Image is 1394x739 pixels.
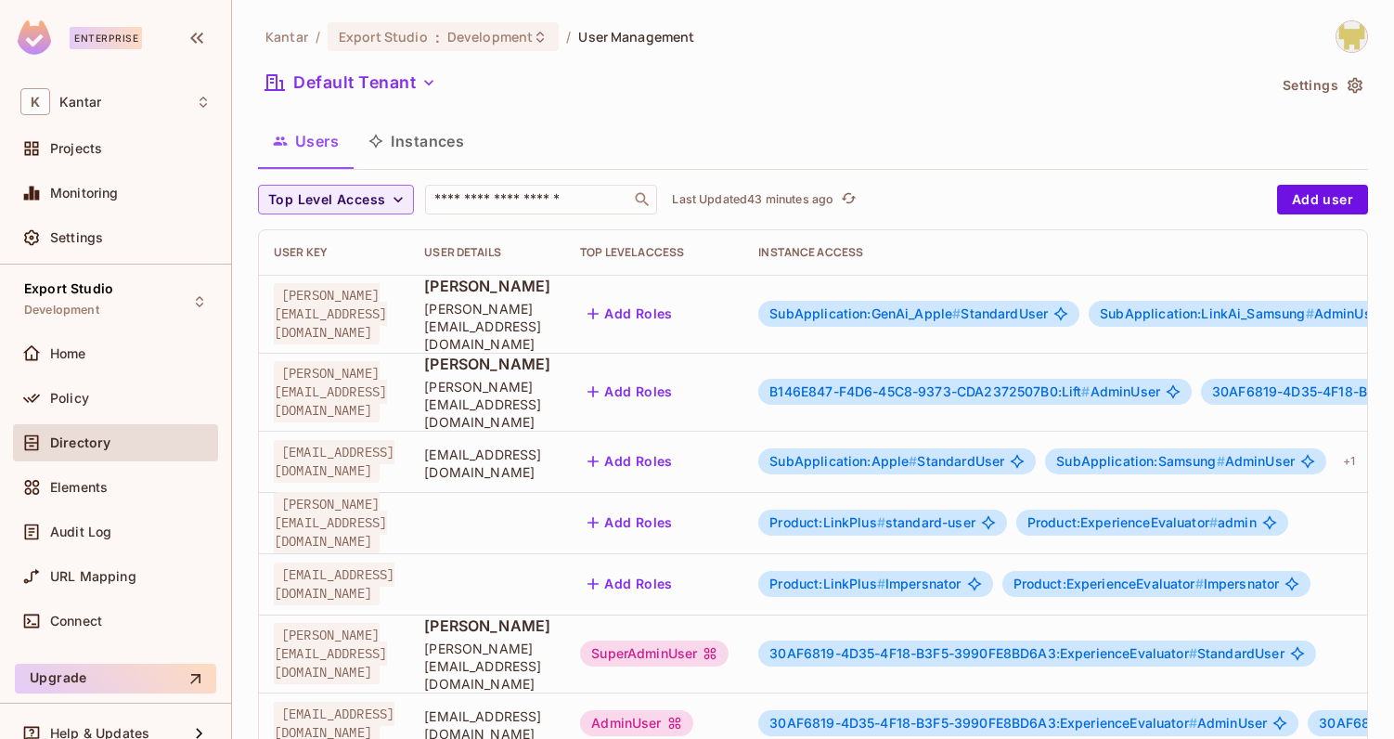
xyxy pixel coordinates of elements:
span: AdminUser [1100,306,1384,321]
span: [EMAIL_ADDRESS][DOMAIN_NAME] [274,440,394,483]
span: User Management [578,28,694,45]
div: + 1 [1336,447,1362,476]
button: Instances [354,118,479,164]
button: Upgrade [15,664,216,694]
span: [PERSON_NAME] [424,276,550,296]
span: [EMAIL_ADDRESS][DOMAIN_NAME] [424,446,550,481]
span: Directory [50,435,110,450]
span: Click to refresh data [833,188,859,211]
span: AdminUser [769,716,1267,731]
li: / [566,28,571,45]
span: 30AF6819-4D35-4F18-B3F5-3990FE8BD6A3:ExperienceEvaluator [769,715,1197,731]
span: : [434,30,441,45]
span: StandardUser [769,306,1048,321]
button: Top Level Access [258,185,414,214]
span: # [1217,453,1225,469]
span: SubApplication:LinkAi_Samsung [1100,305,1314,321]
span: Audit Log [50,525,111,539]
img: SReyMgAAAABJRU5ErkJggg== [18,20,51,55]
span: Projects [50,141,102,156]
span: refresh [841,190,857,209]
span: B146E847-F4D6-45C8-9373-CDA2372507B0:Lift [769,383,1090,399]
span: Export Studio [24,281,113,296]
span: [PERSON_NAME][EMAIL_ADDRESS][DOMAIN_NAME] [424,640,550,693]
div: User Key [274,245,394,260]
div: Top Level Access [580,245,729,260]
span: # [1189,715,1197,731]
button: Settings [1275,71,1368,100]
span: Product:ExperienceEvaluator [1013,576,1204,591]
span: AdminUser [1056,454,1295,469]
span: [PERSON_NAME] [424,616,550,636]
span: # [1209,514,1218,530]
span: URL Mapping [50,569,136,584]
button: Add user [1277,185,1368,214]
span: # [1306,305,1314,321]
div: Enterprise [70,27,142,49]
button: Default Tenant [258,68,444,97]
span: SubApplication:Apple [769,453,917,469]
p: Last Updated 43 minutes ago [672,192,833,207]
span: Elements [50,480,108,495]
span: StandardUser [769,646,1284,661]
span: # [877,514,885,530]
span: Impersnator [769,577,961,591]
span: # [877,576,885,591]
span: Impersnator [1013,577,1280,591]
span: # [1081,383,1090,399]
span: Workspace: Kantar [59,95,101,110]
div: AdminUser [580,710,692,736]
div: SuperAdminUser [580,641,729,667]
span: SubApplication:GenAi_Apple [769,305,961,321]
button: Add Roles [580,377,680,407]
span: admin [1027,515,1257,530]
span: Product:LinkPlus [769,514,885,530]
span: # [1195,576,1204,591]
span: Connect [50,614,102,629]
span: [PERSON_NAME][EMAIL_ADDRESS][DOMAIN_NAME] [274,361,387,422]
span: # [1189,645,1197,661]
span: Home [50,346,86,361]
span: [PERSON_NAME][EMAIL_ADDRESS][DOMAIN_NAME] [274,283,387,344]
span: StandardUser [769,454,1004,469]
span: [EMAIL_ADDRESS][DOMAIN_NAME] [274,563,394,605]
button: Add Roles [580,508,680,538]
span: AdminUser [769,384,1160,399]
button: Add Roles [580,569,680,599]
span: K [20,88,50,115]
span: standard-user [769,515,975,530]
span: Policy [50,391,89,406]
span: Product:ExperienceEvaluator [1027,514,1218,530]
span: 30AF6819-4D35-4F18-B3F5-3990FE8BD6A3:ExperienceEvaluator [769,645,1197,661]
button: Users [258,118,354,164]
li: / [316,28,320,45]
span: [PERSON_NAME] [424,354,550,374]
span: Product:LinkPlus [769,576,885,591]
button: Add Roles [580,299,680,329]
img: Girishankar.VP@kantar.com [1336,21,1367,52]
button: Add Roles [580,447,680,476]
span: Development [24,303,99,318]
button: refresh [837,188,859,211]
span: the active workspace [265,28,308,45]
span: # [952,305,961,321]
span: [PERSON_NAME][EMAIL_ADDRESS][DOMAIN_NAME] [274,623,387,684]
span: Export Studio [339,28,428,45]
span: [PERSON_NAME][EMAIL_ADDRESS][DOMAIN_NAME] [424,300,550,353]
span: Monitoring [50,186,119,201]
div: User Details [424,245,550,260]
span: [PERSON_NAME][EMAIL_ADDRESS][DOMAIN_NAME] [274,492,387,553]
span: Top Level Access [268,188,385,212]
span: SubApplication:Samsung [1056,453,1224,469]
span: Development [447,28,533,45]
span: [PERSON_NAME][EMAIL_ADDRESS][DOMAIN_NAME] [424,378,550,431]
span: Settings [50,230,103,245]
span: # [909,453,917,469]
